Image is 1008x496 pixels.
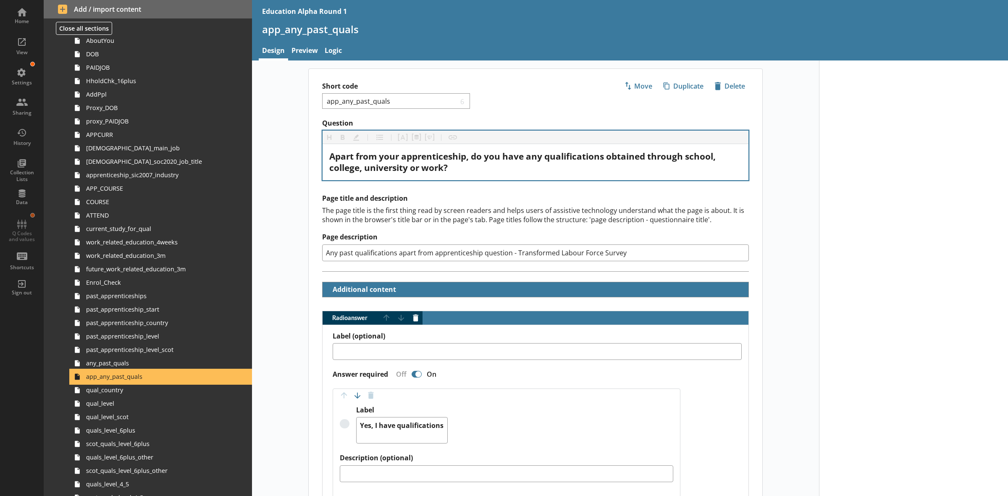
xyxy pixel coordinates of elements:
div: Home [7,18,37,25]
a: Preview [288,42,321,60]
button: Move option down [351,389,364,402]
div: Collection Lists [7,169,37,182]
span: APP_COURSE [86,184,218,192]
a: AddPpl [71,88,252,101]
div: Question [329,151,742,173]
span: qual_level_scot [86,413,218,421]
span: COURSE [86,198,218,206]
a: proxy_PAIDJOB [71,115,252,128]
button: Additional content [326,282,398,297]
a: qual_level [71,397,252,410]
div: Sign out [7,289,37,296]
div: History [7,140,37,147]
a: APP_COURSE [71,182,252,195]
span: HholdChk_16plus [86,77,218,85]
a: work_related_education_4weeks [71,236,252,249]
span: Add / import content [58,5,238,14]
a: any_past_quals [71,357,252,370]
a: qual_country [71,383,252,397]
a: [DEMOGRAPHIC_DATA]_main_job [71,142,252,155]
label: Description (optional) [340,454,673,462]
a: Design [259,42,288,60]
span: PAIDJOB [86,63,218,71]
a: past_apprenticeships [71,289,252,303]
a: qual_level_scot [71,410,252,424]
span: quals_level_6plus [86,426,218,434]
span: Duplicate [660,79,707,93]
div: On [423,370,443,379]
a: past_apprenticeship_country [71,316,252,330]
span: current_study_for_qual [86,225,218,233]
a: scot_quals_level_6plus_other [71,464,252,478]
a: past_apprenticeship_level_scot [71,343,252,357]
a: HholdChk_16plus [71,74,252,88]
span: past_apprenticeship_country [86,319,218,327]
label: Label [356,406,448,415]
h2: Page title and description [322,194,749,203]
a: past_apprenticeship_level [71,330,252,343]
h1: app_any_past_quals [262,23,998,36]
span: any_past_quals [86,359,218,367]
span: Apart from your apprenticeship, do you have any qualifications obtained through school, college, ... [329,150,718,173]
a: DOB [71,47,252,61]
button: Delete answer [409,311,423,325]
a: ATTEND [71,209,252,222]
span: apprenticeship_sic2007_industry [86,171,218,179]
div: Settings [7,79,37,86]
span: future_work_related_education_3m [86,265,218,273]
div: Sharing [7,110,37,116]
a: APPCURR [71,128,252,142]
span: quals_level_6plus_other [86,453,218,461]
div: Education Alpha Round 1 [262,7,347,16]
span: Enrol_Check [86,278,218,286]
a: Enrol_Check [71,276,252,289]
span: Delete [711,79,748,93]
a: PAIDJOB [71,61,252,74]
a: scot_quals_level_6plus [71,437,252,451]
span: work_related_education_3m [86,252,218,260]
label: Short code [322,82,535,91]
span: AddPpl [86,90,218,98]
div: Shortcuts [7,264,37,271]
a: Proxy_DOB [71,101,252,115]
span: scot_quals_level_6plus [86,440,218,448]
textarea: Yes, I have qualifications [356,417,448,444]
span: DOB [86,50,218,58]
span: qual_country [86,386,218,394]
label: Question [322,119,749,128]
span: [DEMOGRAPHIC_DATA]_soc2020_job_title [86,157,218,165]
span: APPCURR [86,131,218,139]
button: Duplicate [659,79,707,93]
span: past_apprenticeship_level [86,332,218,340]
a: past_apprenticeship_start [71,303,252,316]
span: 6 [459,97,467,105]
button: Close all sections [56,22,112,35]
span: past_apprenticeships [86,292,218,300]
span: AboutYou [86,37,218,45]
div: The page title is the first thing read by screen readers and helps users of assistive technology ... [322,206,749,224]
span: app_any_past_quals [86,373,218,381]
span: Move [621,79,656,93]
span: past_apprenticeship_start [86,305,218,313]
div: View [7,49,37,56]
label: Answer required [333,370,388,379]
button: Move [620,79,656,93]
span: Radio answer [323,315,380,321]
span: Proxy_DOB [86,104,218,112]
a: current_study_for_qual [71,222,252,236]
button: Delete [711,79,749,93]
a: COURSE [71,195,252,209]
a: app_any_past_quals [71,370,252,383]
span: [DEMOGRAPHIC_DATA]_main_job [86,144,218,152]
span: scot_quals_level_6plus_other [86,467,218,475]
a: quals_level_4_5 [71,478,252,491]
a: quals_level_6plus_other [71,451,252,464]
span: proxy_PAIDJOB [86,117,218,125]
a: work_related_education_3m [71,249,252,262]
label: Page description [322,233,749,241]
a: [DEMOGRAPHIC_DATA]_soc2020_job_title [71,155,252,168]
span: past_apprenticeship_level_scot [86,346,218,354]
a: AboutYou [71,34,252,47]
div: Off [389,370,410,379]
a: future_work_related_education_3m [71,262,252,276]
